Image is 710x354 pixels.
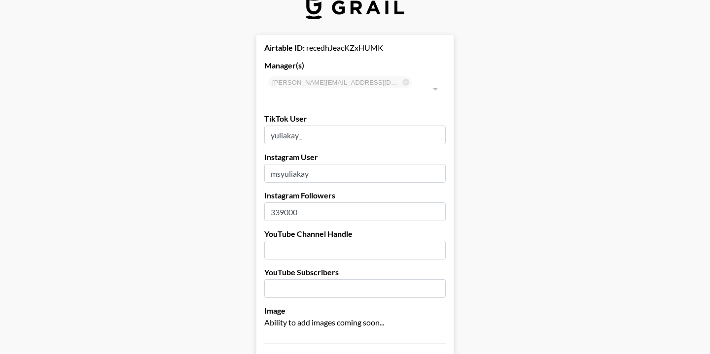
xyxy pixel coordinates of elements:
div: recedhJeacKZxHUMK [264,43,446,53]
label: Instagram Followers [264,191,446,200]
label: Instagram User [264,152,446,162]
label: YouTube Channel Handle [264,229,446,239]
label: Image [264,306,446,316]
label: TikTok User [264,114,446,124]
label: Manager(s) [264,61,446,70]
span: Ability to add images coming soon... [264,318,384,327]
strong: Airtable ID: [264,43,305,52]
label: YouTube Subscribers [264,267,446,277]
